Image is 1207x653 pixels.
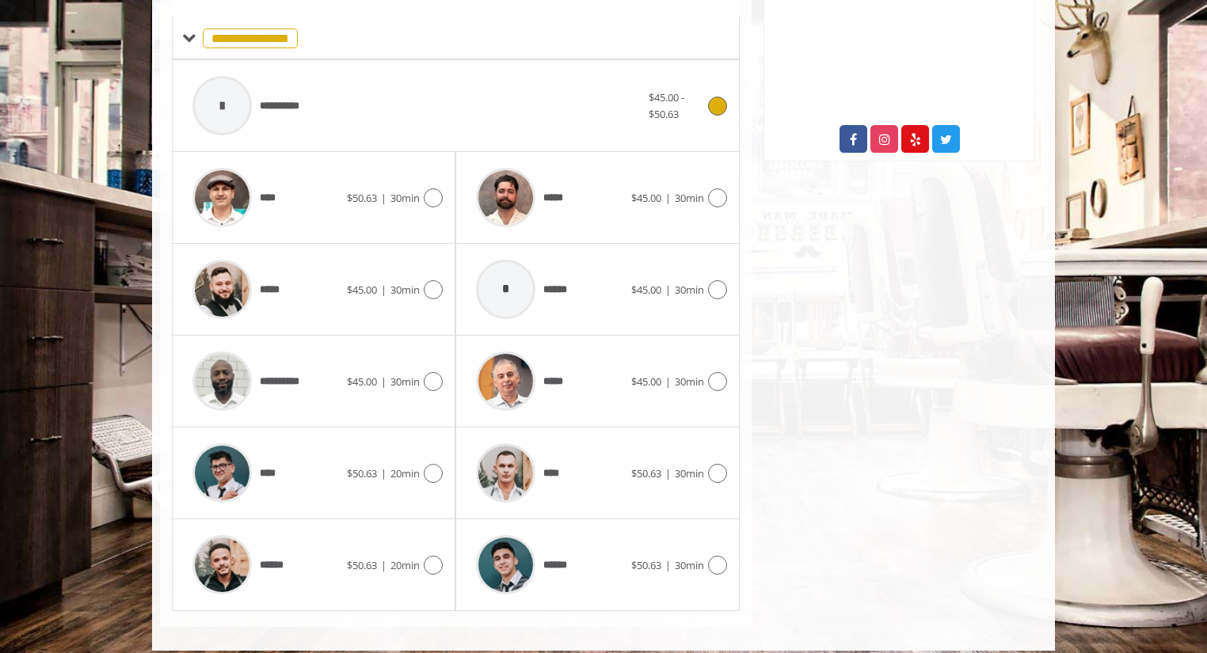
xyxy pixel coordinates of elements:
[675,191,704,205] span: 30min
[381,374,386,389] span: |
[631,466,661,480] span: $50.63
[381,558,386,572] span: |
[665,466,671,480] span: |
[347,466,377,480] span: $50.63
[649,90,684,121] span: $45.00 - $50.63
[675,466,704,480] span: 30min
[631,283,661,297] span: $45.00
[675,283,704,297] span: 30min
[347,191,377,205] span: $50.63
[347,374,377,389] span: $45.00
[390,374,420,389] span: 30min
[665,191,671,205] span: |
[347,558,377,572] span: $50.63
[631,191,661,205] span: $45.00
[675,558,704,572] span: 30min
[631,374,661,389] span: $45.00
[381,466,386,480] span: |
[347,283,377,297] span: $45.00
[665,283,671,297] span: |
[390,558,420,572] span: 20min
[390,283,420,297] span: 30min
[665,558,671,572] span: |
[665,374,671,389] span: |
[675,374,704,389] span: 30min
[390,466,420,480] span: 20min
[390,191,420,205] span: 30min
[381,283,386,297] span: |
[381,191,386,205] span: |
[631,558,661,572] span: $50.63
